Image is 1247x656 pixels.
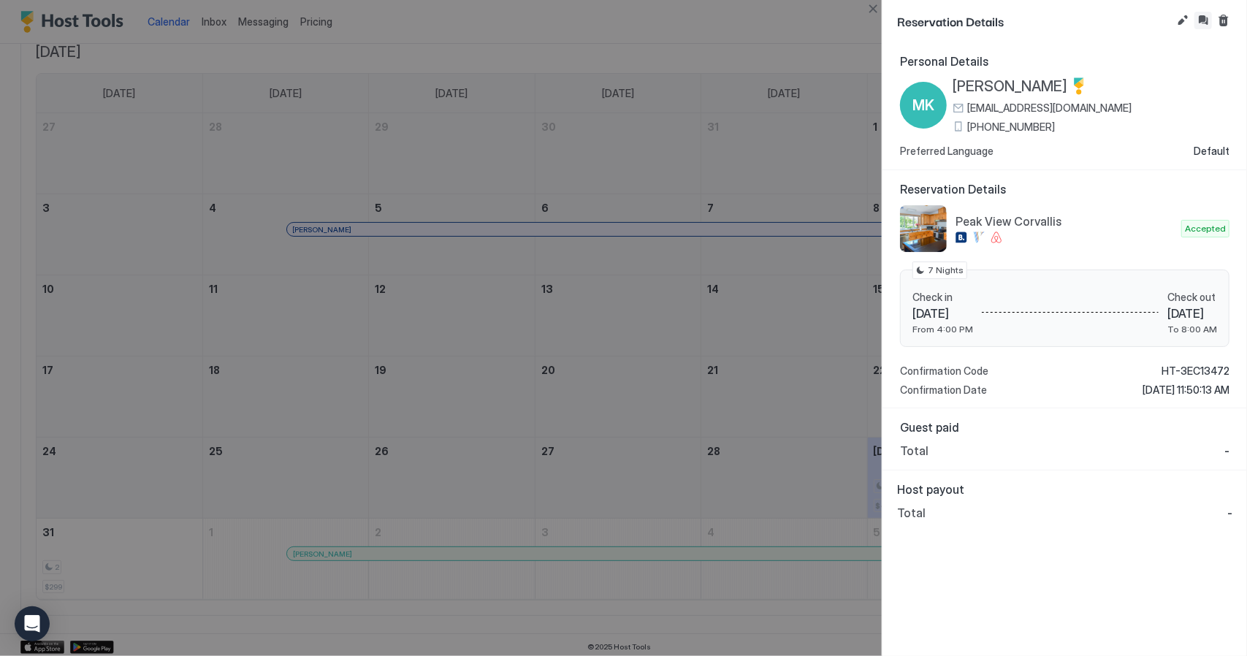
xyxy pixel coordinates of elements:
[1194,12,1212,29] button: Inbox
[900,205,947,252] div: listing image
[900,182,1229,197] span: Reservation Details
[967,102,1132,115] span: [EMAIL_ADDRESS][DOMAIN_NAME]
[1167,306,1217,321] span: [DATE]
[897,482,1232,497] span: Host payout
[1224,443,1229,458] span: -
[928,264,964,277] span: 7 Nights
[900,443,928,458] span: Total
[900,365,988,378] span: Confirmation Code
[1162,365,1229,378] span: HT-3EC13472
[953,77,1067,96] span: [PERSON_NAME]
[1167,291,1217,304] span: Check out
[900,420,1229,435] span: Guest paid
[897,506,926,520] span: Total
[956,214,1175,229] span: Peak View Corvallis
[900,145,994,158] span: Preferred Language
[912,94,934,116] span: MK
[900,384,987,397] span: Confirmation Date
[1227,506,1232,520] span: -
[1167,324,1217,335] span: To 8:00 AM
[900,54,1229,69] span: Personal Details
[1174,12,1191,29] button: Edit reservation
[967,121,1055,134] span: [PHONE_NUMBER]
[15,606,50,641] div: Open Intercom Messenger
[912,291,973,304] span: Check in
[1215,12,1232,29] button: Cancel reservation
[912,306,973,321] span: [DATE]
[912,324,973,335] span: From 4:00 PM
[897,12,1171,30] span: Reservation Details
[1194,145,1229,158] span: Default
[1185,222,1226,235] span: Accepted
[1143,384,1229,397] span: [DATE] 11:50:13 AM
